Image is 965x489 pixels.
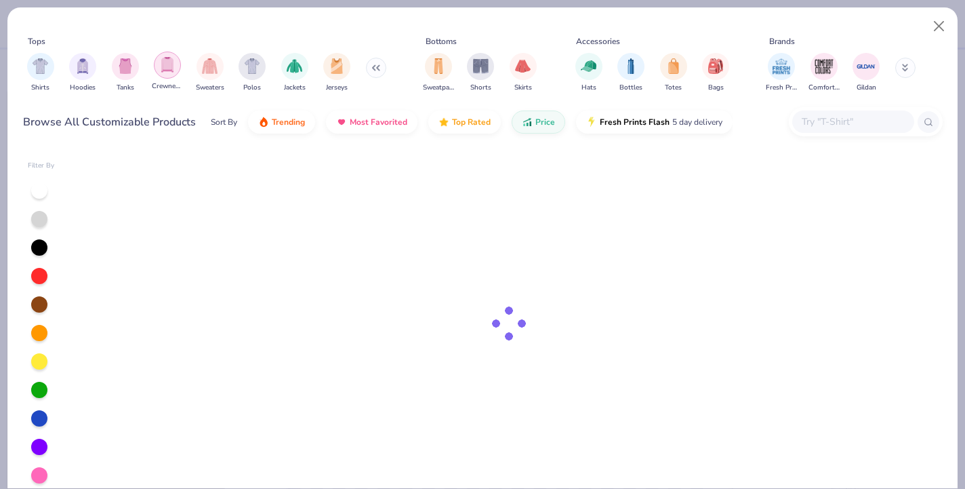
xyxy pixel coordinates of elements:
[766,53,797,93] div: filter for Fresh Prints
[766,83,797,93] span: Fresh Prints
[112,53,139,93] div: filter for Tanks
[258,117,269,128] img: trending.gif
[708,83,724,93] span: Bags
[196,53,224,93] button: filter button
[326,83,348,93] span: Jerseys
[581,83,596,93] span: Hats
[245,58,260,74] img: Polos Image
[510,53,537,93] div: filter for Skirts
[281,53,308,93] button: filter button
[152,81,183,92] span: Crewnecks
[426,35,457,47] div: Bottoms
[326,111,417,134] button: Most Favorited
[808,53,840,93] div: filter for Comfort Colors
[117,83,134,93] span: Tanks
[75,58,90,74] img: Hoodies Image
[708,58,723,74] img: Bags Image
[70,83,96,93] span: Hoodies
[617,53,644,93] button: filter button
[857,83,876,93] span: Gildan
[800,114,905,130] input: Try "T-Shirt"
[515,58,531,74] img: Skirts Image
[239,53,266,93] button: filter button
[467,53,494,93] button: filter button
[853,53,880,93] button: filter button
[926,14,952,39] button: Close
[329,58,344,74] img: Jerseys Image
[423,53,454,93] button: filter button
[808,53,840,93] button: filter button
[239,53,266,93] div: filter for Polos
[202,58,218,74] img: Sweaters Image
[428,111,501,134] button: Top Rated
[27,53,54,93] div: filter for Shirts
[660,53,687,93] div: filter for Totes
[160,57,175,73] img: Crewnecks Image
[248,111,315,134] button: Trending
[665,83,682,93] span: Totes
[672,115,722,130] span: 5 day delivery
[660,53,687,93] button: filter button
[31,83,49,93] span: Shirts
[808,83,840,93] span: Comfort Colors
[28,35,45,47] div: Tops
[617,53,644,93] div: filter for Bottles
[623,58,638,74] img: Bottles Image
[473,58,489,74] img: Shorts Image
[856,56,876,77] img: Gildan Image
[350,117,407,128] span: Most Favorited
[287,58,302,74] img: Jackets Image
[575,53,602,93] div: filter for Hats
[467,53,494,93] div: filter for Shorts
[766,53,797,93] button: filter button
[586,117,597,128] img: flash.gif
[575,53,602,93] button: filter button
[69,53,96,93] button: filter button
[771,56,792,77] img: Fresh Prints Image
[323,53,350,93] div: filter for Jerseys
[281,53,308,93] div: filter for Jackets
[619,83,642,93] span: Bottles
[512,111,565,134] button: Price
[470,83,491,93] span: Shorts
[23,114,196,130] div: Browse All Customizable Products
[535,117,555,128] span: Price
[581,58,596,74] img: Hats Image
[28,161,55,171] div: Filter By
[438,117,449,128] img: TopRated.gif
[27,53,54,93] button: filter button
[243,83,261,93] span: Polos
[323,53,350,93] button: filter button
[152,52,183,92] div: filter for Crewnecks
[33,58,48,74] img: Shirts Image
[196,53,224,93] div: filter for Sweaters
[702,53,729,93] button: filter button
[423,83,454,93] span: Sweatpants
[814,56,834,77] img: Comfort Colors Image
[510,53,537,93] button: filter button
[69,53,96,93] div: filter for Hoodies
[284,83,306,93] span: Jackets
[702,53,729,93] div: filter for Bags
[576,35,620,47] div: Accessories
[336,117,347,128] img: most_fav.gif
[576,111,733,134] button: Fresh Prints Flash5 day delivery
[600,117,670,128] span: Fresh Prints Flash
[196,83,224,93] span: Sweaters
[666,58,681,74] img: Totes Image
[118,58,133,74] img: Tanks Image
[152,53,183,93] button: filter button
[112,53,139,93] button: filter button
[853,53,880,93] div: filter for Gildan
[452,117,491,128] span: Top Rated
[514,83,532,93] span: Skirts
[423,53,454,93] div: filter for Sweatpants
[769,35,795,47] div: Brands
[211,116,237,128] div: Sort By
[272,117,305,128] span: Trending
[431,58,446,74] img: Sweatpants Image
